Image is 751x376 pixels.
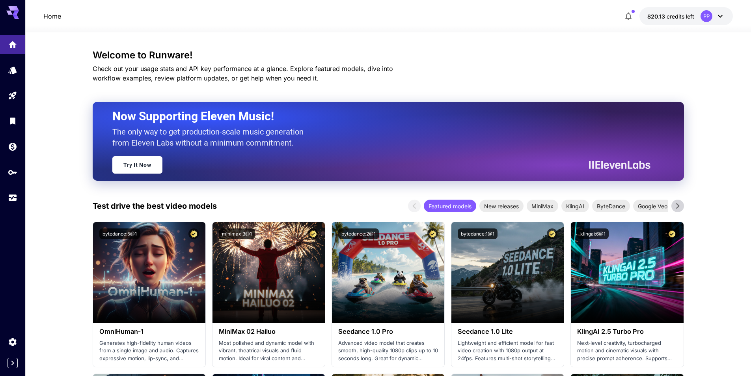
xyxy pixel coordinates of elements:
p: Advanced video model that creates smooth, high-quality 1080p clips up to 10 seconds long. Great f... [338,339,438,363]
p: The only way to get production-scale music generation from Eleven Labs without a minimum commitment. [112,126,309,148]
button: Certified Model – Vetted for best performance and includes a commercial license. [188,228,199,239]
div: New releases [479,200,524,212]
div: MiniMax [527,200,558,212]
button: Certified Model – Vetted for best performance and includes a commercial license. [547,228,557,239]
img: alt [332,222,444,323]
div: Usage [8,193,17,203]
span: Check out your usage stats and API key performance at a glance. Explore featured models, dive int... [93,65,393,82]
p: Generates high-fidelity human videos from a single image and audio. Captures expressive motion, l... [99,339,199,363]
nav: breadcrumb [43,11,61,21]
div: PP [701,10,712,22]
span: $20.13 [647,13,667,20]
span: Featured models [424,202,476,210]
span: New releases [479,202,524,210]
h3: OmniHuman‑1 [99,328,199,335]
div: API Keys [8,167,17,177]
div: Library [8,116,17,126]
h3: Seedance 1.0 Pro [338,328,438,335]
img: alt [93,222,205,323]
div: ByteDance [592,200,630,212]
button: minimax:3@1 [219,228,255,239]
h3: Seedance 1.0 Lite [458,328,557,335]
img: alt [212,222,325,323]
p: Test drive the best video models [93,200,217,212]
h3: Welcome to Runware! [93,50,684,61]
button: Certified Model – Vetted for best performance and includes a commercial license. [427,228,438,239]
button: bytedance:5@1 [99,228,140,239]
div: Wallet [8,142,17,152]
a: Home [43,11,61,21]
span: MiniMax [527,202,558,210]
h2: Now Supporting Eleven Music! [112,109,645,124]
button: klingai:6@1 [577,228,609,239]
button: $20.1333PP [639,7,733,25]
button: bytedance:2@1 [338,228,379,239]
a: Try It Now [112,156,162,174]
p: Lightweight and efficient model for fast video creation with 1080p output at 24fps. Features mult... [458,339,557,363]
div: Google Veo [633,200,672,212]
span: KlingAI [561,202,589,210]
h3: MiniMax 02 Hailuo [219,328,319,335]
button: Expand sidebar [7,358,18,368]
div: Settings [8,337,17,347]
button: Certified Model – Vetted for best performance and includes a commercial license. [667,228,677,239]
div: KlingAI [561,200,589,212]
span: Google Veo [633,202,672,210]
div: Home [8,37,17,47]
p: Most polished and dynamic model with vibrant, theatrical visuals and fluid motion. Ideal for vira... [219,339,319,363]
button: Certified Model – Vetted for best performance and includes a commercial license. [308,228,319,239]
span: credits left [667,13,694,20]
h3: KlingAI 2.5 Turbo Pro [577,328,677,335]
div: $20.1333 [647,12,694,21]
img: alt [451,222,564,323]
button: bytedance:1@1 [458,228,498,239]
div: Models [8,65,17,75]
div: Playground [8,91,17,101]
img: alt [571,222,683,323]
div: Featured models [424,200,476,212]
span: ByteDance [592,202,630,210]
p: Next‑level creativity, turbocharged motion and cinematic visuals with precise prompt adherence. S... [577,339,677,363]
